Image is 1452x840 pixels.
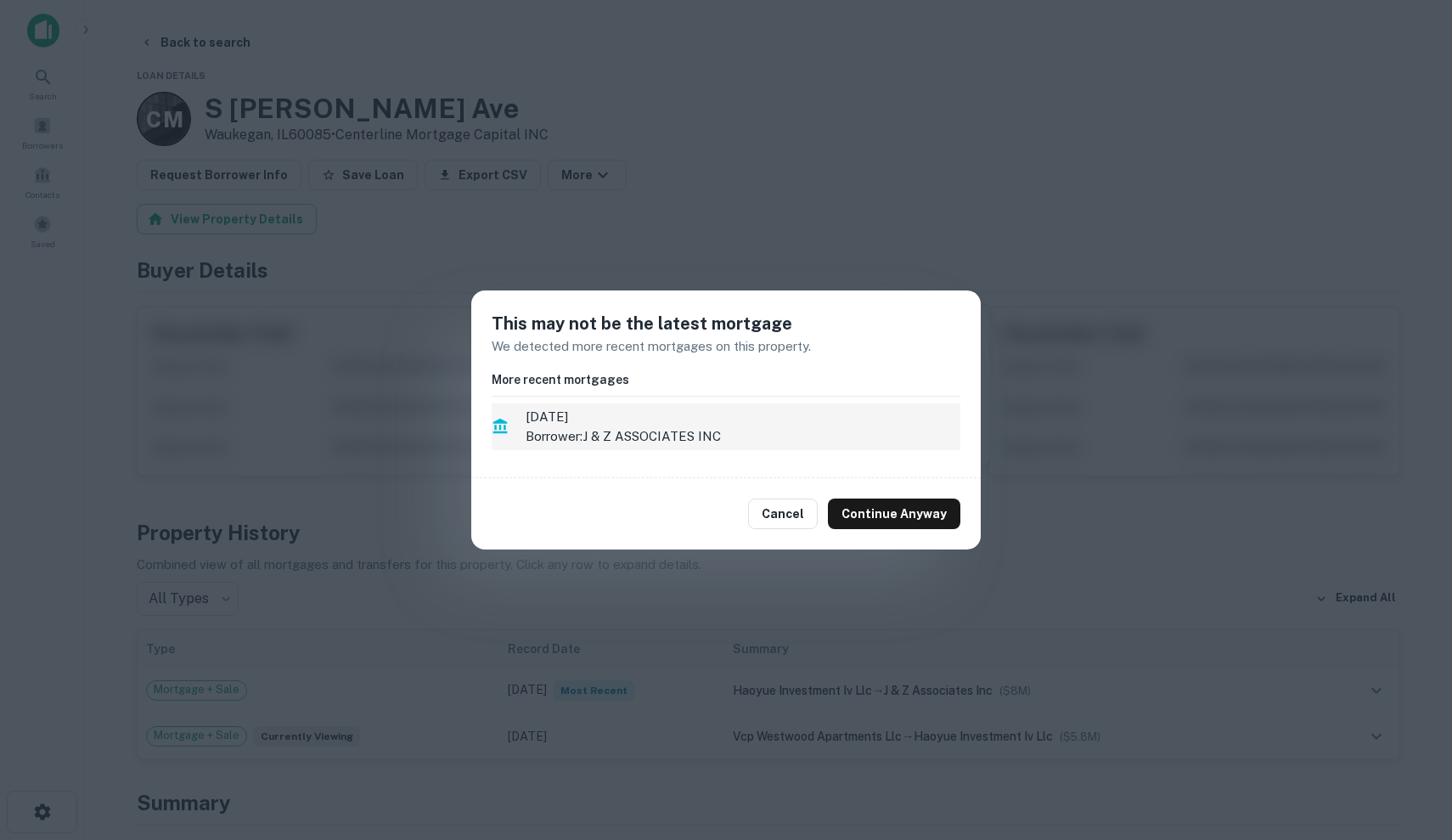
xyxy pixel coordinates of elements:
button: Cancel [748,499,818,529]
iframe: Chat Widget [1367,704,1452,786]
h5: This may not be the latest mortgage [492,311,960,336]
p: Borrower: J & Z ASSOCIATES INC [526,426,960,447]
h6: More recent mortgages [492,370,960,389]
button: Continue Anyway [828,499,960,529]
span: [DATE] [526,407,960,427]
p: We detected more recent mortgages on this property. [492,336,960,357]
